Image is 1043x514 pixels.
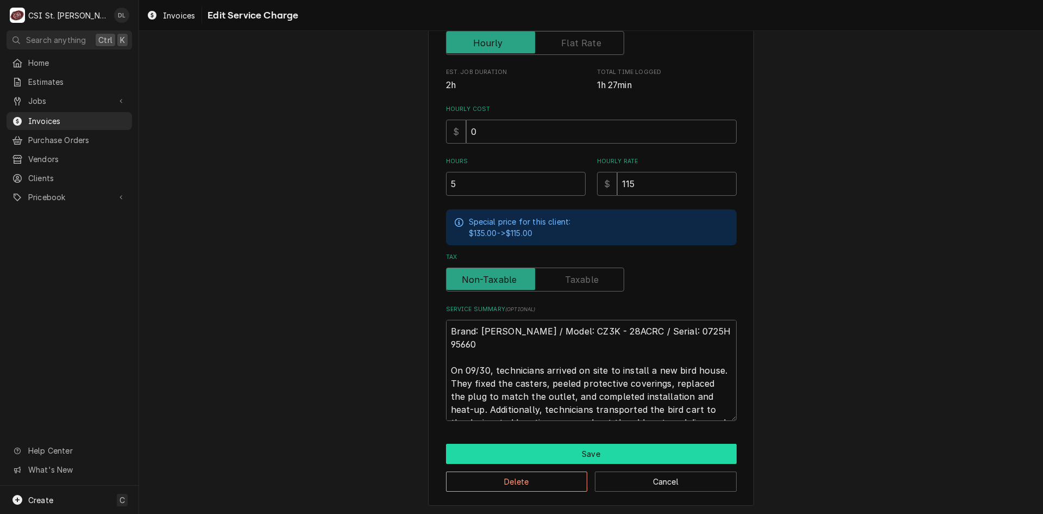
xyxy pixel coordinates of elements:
span: Search anything [26,34,86,46]
div: C [10,8,25,23]
a: Go to Pricebook [7,188,132,206]
a: Clients [7,169,132,187]
div: CSI St. Louis's Avatar [10,8,25,23]
span: Estimates [28,76,127,88]
span: Clients [28,172,127,184]
span: Est. Job Duration [446,79,586,92]
label: Hours [446,157,586,166]
a: Estimates [7,73,132,91]
label: Service Summary [446,305,737,314]
a: Go to Help Center [7,442,132,460]
p: Special price for this client: [469,216,571,227]
span: ( optional ) [505,306,536,312]
span: Purchase Orders [28,134,127,146]
div: [object Object] [446,157,586,196]
div: [object Object] [597,157,737,196]
a: Vendors [7,150,132,168]
label: Hourly Cost [446,105,737,114]
div: Button Group [446,444,737,492]
span: Pricebook [28,191,110,203]
a: Go to Jobs [7,92,132,110]
textarea: Brand: [PERSON_NAME] / Model: CZ3K - 28ACRC / Serial: 0725H 95660 On 09/30, technicians arrived o... [446,320,737,421]
div: Service Summary [446,305,737,421]
span: 2h [446,80,456,90]
span: Invoices [28,115,127,127]
span: Invoices [163,10,195,21]
span: Edit Service Charge [204,8,298,23]
div: Unit Type [446,16,737,54]
span: Total Time Logged [597,68,737,77]
span: C [120,494,125,506]
button: Cancel [595,472,737,492]
button: Save [446,444,737,464]
label: Hourly Rate [597,157,737,166]
button: Search anythingCtrlK [7,30,132,49]
span: Home [28,57,127,69]
a: Invoices [7,112,132,130]
a: Home [7,54,132,72]
div: DL [114,8,129,23]
span: Est. Job Duration [446,68,586,77]
a: Purchase Orders [7,131,132,149]
span: Help Center [28,445,125,456]
div: Tax [446,253,737,292]
div: $ [446,120,466,144]
div: Total Time Logged [597,68,737,91]
span: 1h 27min [597,80,632,90]
div: David Lindsey's Avatar [114,8,129,23]
span: Jobs [28,95,110,107]
div: Button Group Row [446,464,737,492]
span: Vendors [28,153,127,165]
div: Hourly Cost [446,105,737,144]
span: K [120,34,125,46]
a: Invoices [142,7,199,24]
button: Delete [446,472,588,492]
label: Tax [446,253,737,262]
span: $135.00 -> $115.00 [469,228,533,238]
div: Est. Job Duration [446,68,586,91]
div: Button Group Row [446,444,737,464]
span: Create [28,496,53,505]
span: Ctrl [98,34,112,46]
span: Total Time Logged [597,79,737,92]
a: Go to What's New [7,461,132,479]
span: What's New [28,464,125,475]
div: CSI St. [PERSON_NAME] [28,10,108,21]
div: $ [597,172,617,196]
